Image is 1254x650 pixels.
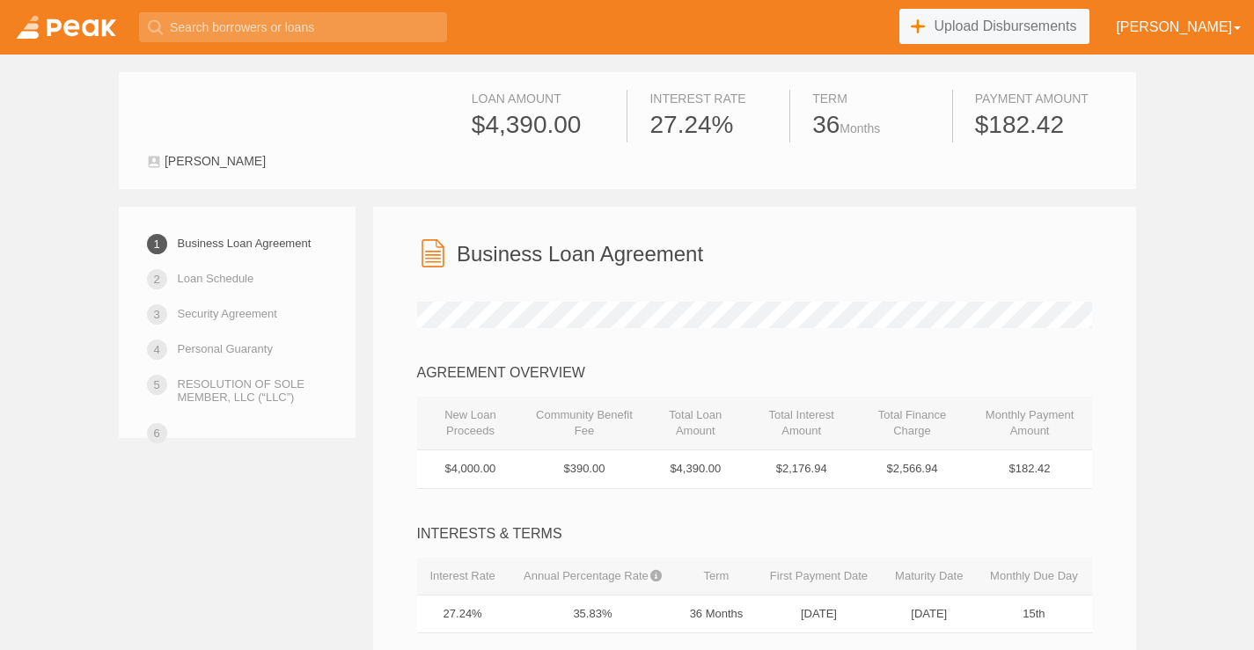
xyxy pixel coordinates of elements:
[417,397,524,450] th: New Loan Proceeds
[976,595,1091,633] td: 15th
[677,595,756,633] td: 36 Months
[882,595,976,633] td: [DATE]
[178,228,312,259] a: Business Loan Agreement
[417,558,509,595] th: Interest Rate
[649,90,782,107] div: Interest Rate
[509,558,677,595] th: Annual Percentage Rate
[677,558,756,595] th: Term
[178,298,277,329] a: Security Agreement
[417,524,1092,544] div: INTERESTS & TERMS
[856,397,967,450] th: Total Finance Charge
[856,450,967,489] td: $2,566.94
[178,369,327,413] a: RESOLUTION OF SOLE MEMBER, LLC (“LLC”)
[645,397,747,450] th: Total Loan Amount
[139,12,447,42] input: Search borrowers or loans
[417,595,509,633] td: 27.24%
[645,450,747,489] td: $4,390.00
[975,107,1108,142] div: $182.42
[812,90,945,107] div: Term
[472,107,620,142] div: $4,390.00
[509,595,677,633] td: 35.83%
[812,107,945,142] div: 36
[457,243,703,266] h3: Business Loan Agreement
[899,9,1090,44] a: Upload Disbursements
[524,450,644,489] td: $390.00
[968,450,1092,489] td: $182.42
[968,397,1092,450] th: Monthly Payment Amount
[840,121,880,135] span: Months
[746,397,856,450] th: Total Interest Amount
[756,558,882,595] th: First Payment Date
[524,397,644,450] th: Community Benefit Fee
[649,107,782,142] div: 27.24%
[472,90,620,107] div: Loan Amount
[165,154,266,168] span: [PERSON_NAME]
[147,155,161,169] img: user-1c9fd2761cee6e1c551a576fc8a3eb88bdec9f05d7f3aff15e6bd6b6821838cb.svg
[882,558,976,595] th: Maturity Date
[417,363,1092,383] div: AGREEMENT OVERVIEW
[746,450,856,489] td: $2,176.94
[178,263,254,294] a: Loan Schedule
[975,90,1108,107] div: Payment Amount
[756,595,882,633] td: [DATE]
[976,558,1091,595] th: Monthly Due Day
[178,333,273,364] a: Personal Guaranty
[417,450,524,489] td: $4,000.00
